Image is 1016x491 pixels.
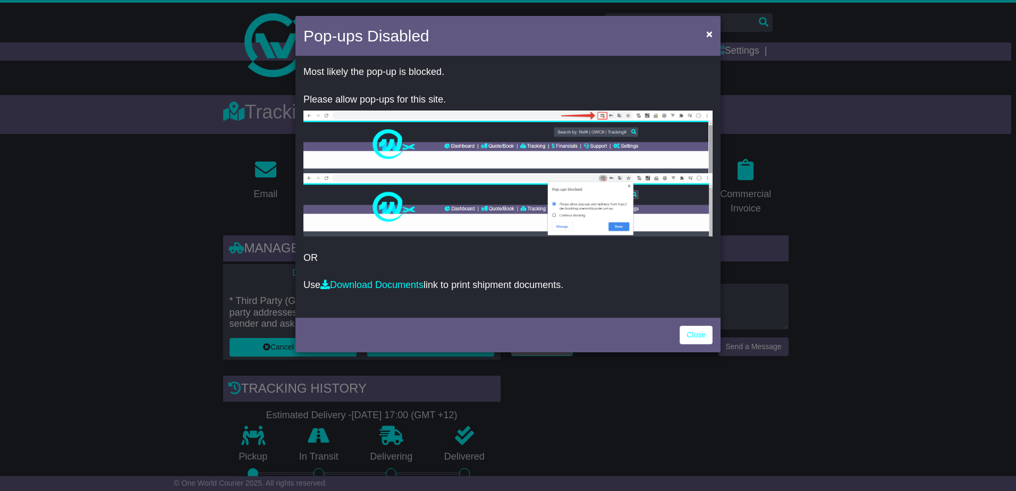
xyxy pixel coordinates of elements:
img: allow-popup-2.png [303,173,713,236]
p: Most likely the pop-up is blocked. [303,66,713,78]
button: Close [701,23,718,45]
h4: Pop-ups Disabled [303,24,429,48]
p: Use link to print shipment documents. [303,280,713,291]
p: Please allow pop-ups for this site. [303,94,713,106]
span: × [706,28,713,40]
img: allow-popup-1.png [303,111,713,173]
a: Download Documents [320,280,424,290]
div: OR [295,58,721,315]
a: Close [680,326,713,344]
